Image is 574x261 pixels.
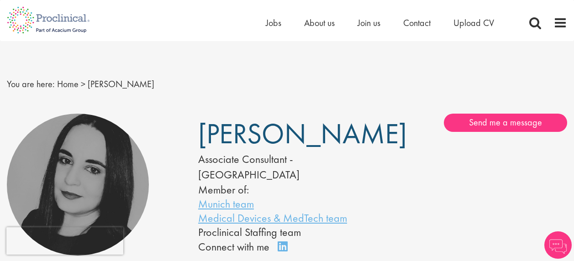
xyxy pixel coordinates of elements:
span: [PERSON_NAME] [198,115,407,152]
a: Send me a message [444,114,567,132]
label: Member of: [198,183,249,197]
span: You are here: [7,78,55,90]
img: Anna Klemencic [7,114,149,256]
a: Munich team [198,197,254,211]
a: About us [304,17,335,29]
span: > [81,78,85,90]
a: Jobs [266,17,281,29]
a: Join us [358,17,380,29]
div: Associate Consultant - [GEOGRAPHIC_DATA] [198,151,355,183]
li: Proclinical Staffing team [198,225,355,239]
a: breadcrumb link [57,78,79,90]
span: [PERSON_NAME] [88,78,154,90]
img: Chatbot [544,231,572,259]
a: Contact [403,17,431,29]
iframe: reCAPTCHA [6,227,123,255]
a: Medical Devices & MedTech team [198,211,347,225]
a: Upload CV [453,17,494,29]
